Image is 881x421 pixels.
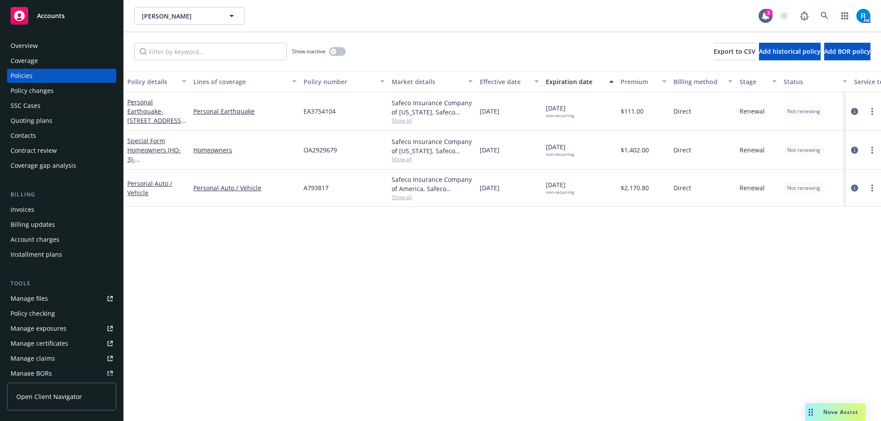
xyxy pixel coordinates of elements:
[480,183,500,192] span: [DATE]
[127,179,172,197] a: Personal Auto / Vehicle
[816,7,833,25] a: Search
[824,47,870,55] span: Add BOR policy
[392,98,473,117] div: Safeco Insurance Company of [US_STATE], Safeco Insurance (Liberty Mutual)
[127,98,183,134] a: Personal Earthquake
[546,189,574,195] div: non-recurring
[11,39,38,53] div: Overview
[388,71,476,92] button: Market details
[392,117,473,124] span: Show all
[849,145,860,155] a: circleInformation
[304,77,375,86] div: Policy number
[392,77,463,86] div: Market details
[476,71,542,92] button: Effective date
[546,103,574,118] span: [DATE]
[7,351,116,366] a: Manage claims
[621,183,649,192] span: $2,170.80
[849,183,860,193] a: circleInformation
[867,145,877,155] a: more
[142,11,218,21] span: [PERSON_NAME]
[787,107,820,115] span: Not renewing
[11,159,76,173] div: Coverage gap analysis
[7,54,116,68] a: Coverage
[7,69,116,83] a: Policies
[11,307,55,321] div: Policy checking
[11,218,55,232] div: Billing updates
[7,114,116,128] a: Quoting plans
[7,144,116,158] a: Contract review
[714,43,755,60] button: Export to CSV
[740,107,765,116] span: Renewal
[11,351,55,366] div: Manage claims
[849,106,860,117] a: circleInformation
[11,84,54,98] div: Policy changes
[867,183,877,193] a: more
[856,9,870,23] img: photo
[823,408,858,416] span: Nova Assist
[7,159,116,173] a: Coverage gap analysis
[546,77,604,86] div: Expiration date
[867,106,877,117] a: more
[787,184,820,192] span: Not renewing
[7,218,116,232] a: Billing updates
[796,7,813,25] a: Report a Bug
[392,193,473,201] span: Show all
[11,366,52,380] div: Manage BORs
[621,107,644,116] span: $111.00
[11,247,62,262] div: Installment plans
[7,366,116,380] a: Manage BORs
[304,183,329,192] span: A793817
[670,71,736,92] button: Billing method
[16,392,82,401] span: Open Client Navigator
[546,151,574,157] div: non-recurring
[7,336,116,351] a: Manage certificates
[759,47,821,55] span: Add historical policy
[7,84,116,98] a: Policy changes
[11,336,68,351] div: Manage certificates
[621,77,657,86] div: Premium
[787,146,820,154] span: Not renewing
[740,77,767,86] div: Stage
[11,144,57,158] div: Contract review
[193,107,296,116] a: Personal Earthquake
[480,77,529,86] div: Effective date
[7,307,116,321] a: Policy checking
[7,321,116,336] a: Manage exposures
[190,71,300,92] button: Lines of coverage
[7,129,116,143] a: Contacts
[127,137,183,182] a: Special Form Homeowners (HO-3)
[37,12,65,19] span: Accounts
[7,99,116,113] a: SSC Cases
[11,203,34,217] div: Invoices
[714,47,755,55] span: Export to CSV
[480,107,500,116] span: [DATE]
[392,137,473,155] div: Safeco Insurance Company of [US_STATE], Safeco Insurance (Liberty Mutual)
[546,113,574,118] div: non-recurring
[134,7,244,25] button: [PERSON_NAME]
[7,39,116,53] a: Overview
[759,43,821,60] button: Add historical policy
[674,77,723,86] div: Billing method
[11,233,59,247] div: Account charges
[11,54,38,68] div: Coverage
[193,183,296,192] a: Personal Auto / Vehicle
[740,145,765,155] span: Renewal
[304,107,336,116] span: EA3754104
[11,129,36,143] div: Contacts
[193,145,296,155] a: Homeowners
[127,107,186,134] span: - [STREET_ADDRESS][PERSON_NAME]
[7,203,116,217] a: Invoices
[392,175,473,193] div: Safeco Insurance Company of America, Safeco Insurance (Liberty Mutual)
[617,71,670,92] button: Premium
[134,43,287,60] input: Filter by keyword...
[11,292,48,306] div: Manage files
[7,292,116,306] a: Manage files
[805,403,865,421] button: Nova Assist
[7,4,116,28] a: Accounts
[480,145,500,155] span: [DATE]
[674,107,691,116] span: Direct
[546,142,574,157] span: [DATE]
[740,183,765,192] span: Renewal
[7,233,116,247] a: Account charges
[11,321,67,336] div: Manage exposures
